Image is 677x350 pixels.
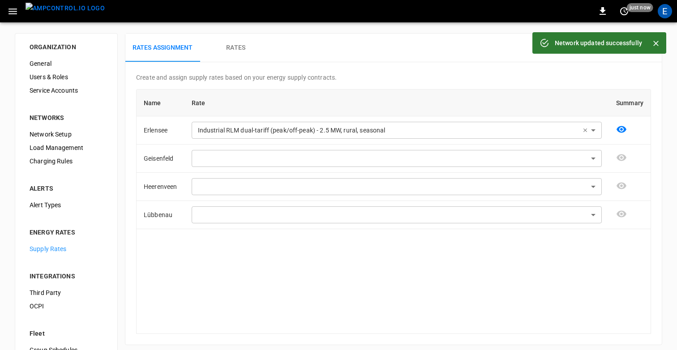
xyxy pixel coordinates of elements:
div: profile-icon [658,4,672,18]
div: ORGANIZATION [30,43,103,51]
div: OCPI [22,299,110,313]
th: Name [137,90,184,116]
span: Users & Roles [30,73,103,82]
td: Erlensee [137,116,184,145]
span: Service Accounts [30,86,103,95]
td: Geisenfeld [137,145,184,173]
span: Charging Rules [30,157,103,166]
div: ENERGY RATES [30,228,103,237]
img: ampcontrol.io logo [26,3,105,14]
div: Industrial RLM dual-tariff (peak/off-peak) - 2.5 MW, rural, seasonal [192,122,578,139]
div: Network updated successfully [555,35,642,51]
span: Load Management [30,143,103,153]
span: Alert Types [30,201,103,210]
div: Service Accounts [22,84,110,97]
span: OCPI [30,302,103,311]
span: Network Setup [30,130,103,139]
div: Fleet [30,329,103,338]
div: Alert Types [22,198,110,212]
span: Third Party [30,288,103,298]
div: Network Setup [22,128,110,141]
button: set refresh interval [617,4,631,18]
span: just now [627,3,653,12]
p: Create and assign supply rates based on your energy supply contracts. [136,73,651,82]
span: Supply Rates [30,244,103,254]
div: NETWORKS [30,113,103,122]
button: Close [649,37,663,50]
td: Heerenveen [137,173,184,201]
div: Supply Rates [22,242,110,256]
div: Users & Roles [22,70,110,84]
div: Load Management [22,141,110,154]
div: INTEGRATIONS [30,272,103,281]
span: General [30,59,103,68]
th: Rate [184,90,609,116]
h6: Rates Assignment [133,43,193,53]
h6: Rates [226,43,245,53]
th: Summary [609,90,651,116]
div: Charging Rules [22,154,110,168]
div: Third Party [22,286,110,299]
div: ALERTS [30,184,103,193]
td: Lübbenau [137,201,184,229]
div: General [22,57,110,70]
